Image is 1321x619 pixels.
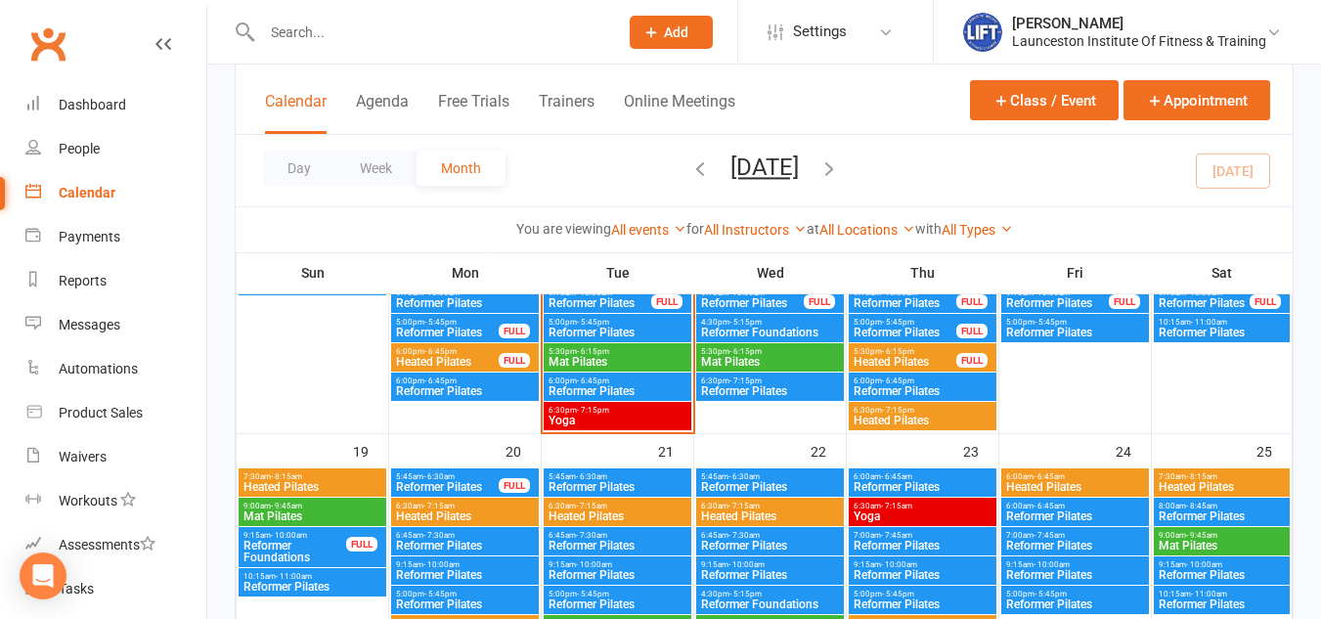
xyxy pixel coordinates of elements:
span: 9:15am [242,531,347,540]
span: - 7:15pm [729,376,762,385]
div: FULL [804,294,835,309]
span: - 8:45am [1186,502,1217,510]
span: 6:45am [548,531,687,540]
span: - 9:45am [271,502,302,510]
span: - 7:15am [576,502,607,510]
button: Add [630,16,713,49]
span: Reformer Pilates [853,327,957,338]
span: 6:45am [700,531,840,540]
span: Reformer Pilates [1005,540,1145,552]
span: Reformer Pilates [700,540,840,552]
span: Reformer Pilates [700,481,840,493]
th: Sat [1152,252,1293,293]
div: Reports [59,273,107,288]
span: - 5:45pm [882,318,914,327]
strong: for [686,221,704,237]
span: Reformer Pilates [700,297,805,309]
span: - 6:45pm [424,347,457,356]
span: 4:30pm [700,318,840,327]
span: 8:00am [1158,502,1286,510]
span: Reformer Pilates [395,598,535,610]
span: - 11:00am [1191,318,1227,327]
span: 6:00pm [853,376,992,385]
span: Heated Pilates [242,481,382,493]
span: - 5:15pm [729,590,762,598]
span: 5:30pm [700,347,840,356]
span: Reformer Pilates [700,569,840,581]
span: Reformer Pilates [548,569,687,581]
span: - 10:00am [881,560,917,569]
span: - 6:30am [423,472,455,481]
div: FULL [956,353,988,368]
span: - 7:30am [728,531,760,540]
span: Heated Pilates [1005,481,1145,493]
span: Reformer Pilates [853,598,992,610]
button: Calendar [265,92,327,134]
a: Product Sales [25,391,206,435]
div: Dashboard [59,97,126,112]
div: FULL [499,324,530,338]
span: Reformer Foundations [700,327,840,338]
span: Reformer Pilates [395,385,535,397]
span: - 5:45pm [424,590,457,598]
a: All Locations [819,222,915,238]
span: 6:00pm [395,347,500,356]
div: 24 [1116,434,1151,466]
div: FULL [499,478,530,493]
a: People [25,127,206,171]
div: 22 [811,434,846,466]
span: 6:30am [853,502,992,510]
div: 25 [1256,434,1292,466]
span: Reformer Pilates [1005,510,1145,522]
div: 19 [353,434,388,466]
span: Reformer Pilates [242,581,382,593]
a: Dashboard [25,83,206,127]
span: - 6:45pm [577,376,609,385]
div: FULL [1250,294,1281,309]
button: Week [335,151,417,186]
a: All events [611,222,686,238]
div: FULL [499,353,530,368]
th: Sun [237,252,389,293]
span: Yoga [548,415,687,426]
div: [PERSON_NAME] [1012,15,1266,32]
span: Reformer Pilates [548,385,687,397]
span: - 6:30am [576,472,607,481]
span: - 6:15pm [577,347,609,356]
span: 5:45am [700,472,840,481]
span: 6:30am [548,502,687,510]
button: Day [263,151,335,186]
span: - 6:45am [881,472,912,481]
span: 6:00am [853,472,992,481]
a: Reports [25,259,206,303]
span: 5:00pm [853,590,992,598]
span: 9:15am [1005,560,1145,569]
span: 6:00am [1005,502,1145,510]
span: 10:15am [1158,318,1286,327]
span: Reformer Pilates [853,481,992,493]
span: - 10:00am [576,560,612,569]
img: thumb_image1711312309.png [963,13,1002,52]
span: 7:00am [1005,531,1145,540]
span: - 11:00am [1191,590,1227,598]
th: Thu [847,252,999,293]
div: Automations [59,361,138,376]
span: - 5:15pm [729,318,762,327]
span: - 6:30am [728,472,760,481]
span: - 10:00am [1034,560,1070,569]
span: Mat Pilates [242,510,382,522]
span: Reformer Pilates [395,540,535,552]
div: Messages [59,317,120,332]
span: 9:15am [700,560,840,569]
span: Heated Pilates [395,510,535,522]
span: 9:15am [395,560,535,569]
span: - 5:45pm [882,590,914,598]
a: All Instructors [704,222,807,238]
span: Reformer Pilates [548,327,687,338]
span: - 8:15am [1186,472,1217,481]
span: - 6:15pm [729,347,762,356]
a: Tasks [25,567,206,611]
span: - 6:45am [1034,472,1065,481]
span: 6:00pm [395,376,535,385]
a: Waivers [25,435,206,479]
